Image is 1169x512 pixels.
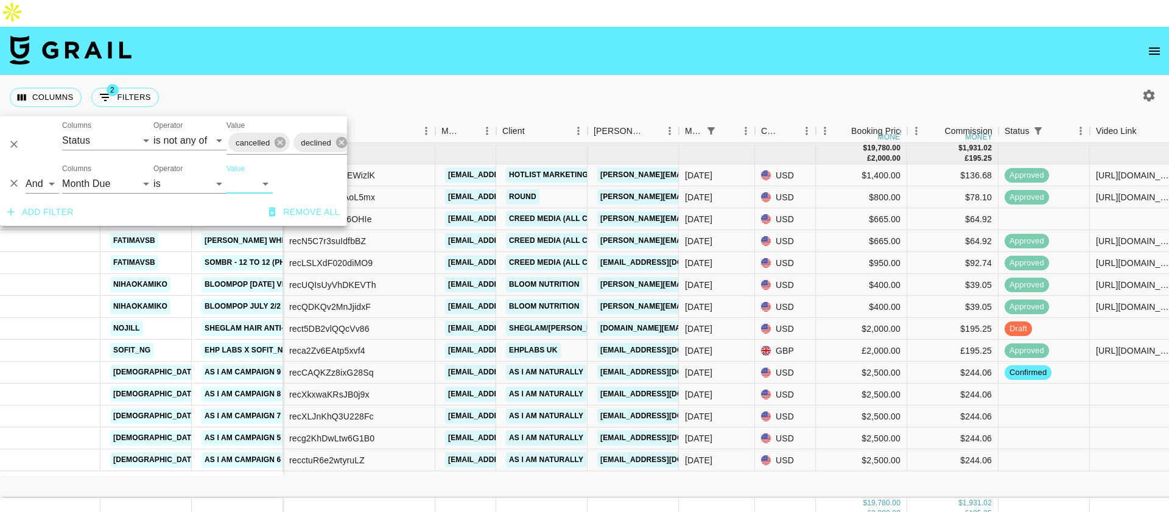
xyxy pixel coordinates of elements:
a: [PERSON_NAME] When Did You Get Hot? [202,233,368,248]
div: $39.05 [907,274,999,296]
div: $195.25 [907,318,999,340]
div: recctuR6e2wtyruLZ [289,454,365,466]
div: $244.06 [907,362,999,384]
button: Menu [569,122,588,140]
div: Currency [761,119,781,143]
a: [EMAIL_ADDRESS][DOMAIN_NAME] [445,255,581,270]
button: Menu [1072,122,1090,140]
a: [PERSON_NAME][EMAIL_ADDRESS][DOMAIN_NAME] [597,233,796,248]
div: $2,500.00 [816,362,907,384]
a: SHEGLAM Hair Anti-Burn Hot Comb x 1TT Crossposted to IGR [202,321,460,336]
button: Sort [461,122,478,139]
div: recXLJnKhQ3U228Fc [289,410,374,423]
label: Value [226,164,245,174]
button: open drawer [1142,39,1167,63]
div: 19,780.00 [867,498,900,508]
button: Menu [737,122,755,140]
a: [EMAIL_ADDRESS][DOMAIN_NAME] [597,387,734,402]
button: Add filter [2,201,79,223]
label: Value [226,121,245,131]
span: cancelled [228,136,277,150]
button: Menu [478,122,496,140]
div: USD [755,384,816,405]
label: Columns [62,164,91,174]
a: [EMAIL_ADDRESS][DOMAIN_NAME] [445,211,581,226]
div: $244.06 [907,405,999,427]
div: USD [755,164,816,186]
span: approved [1005,279,1049,291]
div: 1 active filter [703,122,720,139]
a: fatimavsb [110,233,158,248]
a: sofit_ng [110,343,153,358]
label: Operator [153,121,183,131]
a: [PERSON_NAME][EMAIL_ADDRESS][DOMAIN_NAME] [597,211,796,226]
a: AS I AM CAMPAIGN 8 [202,387,284,402]
button: Show filters [1030,122,1047,139]
a: nihaokamiko [110,299,170,314]
button: Sort [1047,122,1064,139]
button: Sort [927,122,944,139]
span: approved [1005,345,1049,357]
div: GBP [755,340,816,362]
div: USD [755,274,816,296]
div: $64.92 [907,208,999,230]
button: Show filters [703,122,720,139]
div: Airtable ID [283,119,435,143]
div: recQDKQv2MnJjidxF [289,301,371,313]
a: EHP Labs x Sofit_ngr 12 month Partnership 3/12 [202,343,409,358]
a: Round [506,189,539,205]
a: AS I AM CAMPAIGN 7 [202,409,284,424]
a: [DEMOGRAPHIC_DATA] [110,365,202,380]
div: $665.00 [816,208,907,230]
div: $78.10 [907,186,999,208]
div: Oct '25 [685,323,712,335]
label: Columns [62,121,91,131]
div: Oct '25 [685,432,712,444]
a: [EMAIL_ADDRESS][DOMAIN_NAME] [445,365,581,380]
div: $400.00 [816,274,907,296]
div: recUQIsUyVhDKEVTh [289,279,376,291]
a: Bloom Nutrition [506,299,583,314]
div: reca2Zv6EAtp5xvf4 [289,345,365,357]
button: Menu [661,122,679,140]
div: $136.68 [907,164,999,186]
a: As I Am Naturally [506,365,586,380]
div: 195.25 [969,153,992,164]
a: [EMAIL_ADDRESS][DOMAIN_NAME] [445,343,581,358]
div: Currency [755,119,816,143]
div: $2,500.00 [816,405,907,427]
button: Sort [834,122,851,139]
div: USD [755,427,816,449]
a: fatimavsb [110,255,158,270]
div: £ [965,153,969,164]
div: $665.00 [816,230,907,252]
button: Select columns [10,88,82,107]
div: USD [755,405,816,427]
div: Oct '25 [685,235,712,247]
div: $800.00 [816,186,907,208]
div: USD [755,230,816,252]
div: 1 active filter [1030,122,1047,139]
div: 1,931.02 [963,143,992,153]
a: [EMAIL_ADDRESS][DOMAIN_NAME] [597,343,734,358]
a: AS I AM CAMPAIGN 6 [202,452,284,468]
span: 2 [107,84,119,96]
div: Booker [588,119,679,143]
a: [EMAIL_ADDRESS][DOMAIN_NAME] [445,409,581,424]
div: $2,500.00 [816,449,907,471]
div: $ [863,143,867,153]
div: Oct '25 [685,257,712,269]
button: Sort [525,122,542,139]
div: $2,500.00 [816,427,907,449]
div: Oct '25 [685,388,712,401]
a: [EMAIL_ADDRESS][DOMAIN_NAME] [445,387,581,402]
a: Creed Media (All Campaigns) [506,211,633,226]
div: $244.06 [907,449,999,471]
div: 2,000.00 [871,153,900,164]
a: EHPLABS UK [506,343,561,358]
select: Logic operator [26,174,59,194]
button: Menu [417,122,435,140]
span: approved [1005,258,1049,269]
div: Status [1005,119,1030,143]
div: Commission [944,119,992,143]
